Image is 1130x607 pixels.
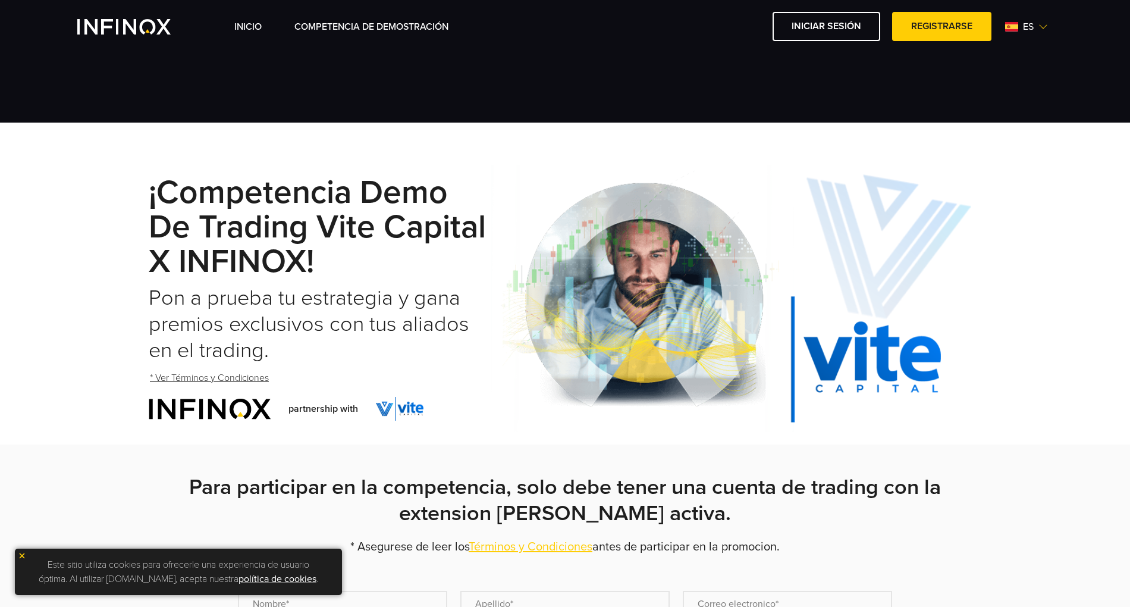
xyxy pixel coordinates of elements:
a: Iniciar sesión [773,12,880,41]
strong: ¡Competencia Demo de Trading Vite Capital x INFINOX! [149,173,486,281]
span: es [1018,20,1038,34]
h2: Pon a prueba tu estrategia y gana premios exclusivos con tus aliados en el trading. [149,285,491,364]
a: INFINOX Vite [77,19,199,35]
a: * Ver Términos y Condiciones [149,364,270,393]
span: partnership with [288,402,358,416]
a: Registrarse [892,12,991,41]
strong: Para participar en la competencia, solo debe tener una cuenta de trading con la extension [PERSON... [189,474,941,526]
p: Este sitio utiliza cookies para ofrecerle una experiencia de usuario óptima. Al utilizar [DOMAIN_... [21,555,336,589]
p: * Asegurese de leer los antes de participar en la promocion. [149,539,981,555]
a: Competencia de Demostración [294,20,448,34]
a: política de cookies [238,573,316,585]
img: yellow close icon [18,552,26,560]
a: Términos y Condiciones [469,540,592,554]
a: INICIO [234,20,262,34]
